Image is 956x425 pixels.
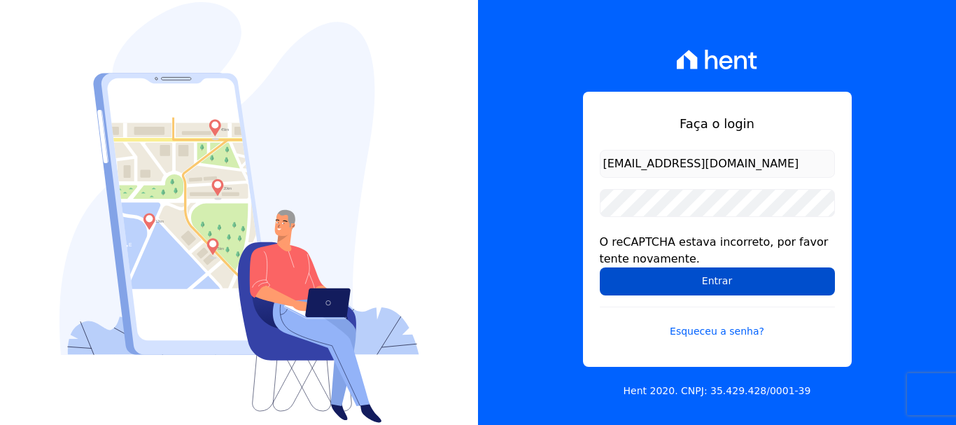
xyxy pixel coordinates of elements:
input: Email [600,150,835,178]
input: Entrar [600,267,835,295]
img: Login [59,2,419,423]
p: Hent 2020. CNPJ: 35.429.428/0001-39 [624,384,811,398]
h1: Faça o login [600,114,835,133]
a: Esqueceu a senha? [600,307,835,339]
div: O reCAPTCHA estava incorreto, por favor tente novamente. [600,234,835,267]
